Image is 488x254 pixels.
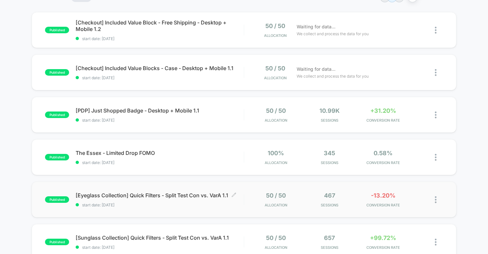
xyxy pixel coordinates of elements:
[297,66,335,73] span: Waiting for data...
[297,23,335,30] span: Waiting for data...
[76,75,244,80] span: start date: [DATE]
[435,27,436,34] img: close
[174,128,189,135] div: Current time
[202,128,221,135] input: Volume
[304,118,355,123] span: Sessions
[266,234,286,241] span: 50 / 50
[76,118,244,123] span: start date: [DATE]
[76,160,244,165] span: start date: [DATE]
[297,73,369,79] span: We collect and process the data for you
[76,36,244,41] span: start date: [DATE]
[45,239,69,245] span: published
[435,154,436,161] img: close
[304,203,355,207] span: Sessions
[435,239,436,246] img: close
[297,31,369,37] span: We collect and process the data for you
[265,245,287,250] span: Allocation
[265,203,287,207] span: Allocation
[358,203,408,207] span: CONVERSION RATE
[358,160,408,165] span: CONVERSION RATE
[324,234,335,241] span: 657
[370,234,396,241] span: +99.72%
[45,154,69,160] span: published
[304,245,355,250] span: Sessions
[435,69,436,76] img: close
[45,196,69,203] span: published
[371,192,395,199] span: -13.20%
[374,150,392,157] span: 0.58%
[304,160,355,165] span: Sessions
[76,150,244,156] span: The Essex - Limited Drop FOMO
[266,192,286,199] span: 50 / 50
[266,107,286,114] span: 50 / 50
[3,126,14,137] button: Play, NEW DEMO 2025-VEED.mp4
[76,192,244,199] span: [Eyeglass Collection] Quick Filters - Split Test Con vs. VarA 1.1
[76,202,244,207] span: start date: [DATE]
[435,112,436,118] img: close
[358,118,408,123] span: CONVERSION RATE
[45,27,69,33] span: published
[117,62,132,78] button: Play, NEW DEMO 2025-VEED.mp4
[324,150,335,157] span: 345
[265,65,285,72] span: 50 / 50
[358,245,408,250] span: CONVERSION RATE
[370,107,396,114] span: +31.20%
[435,196,436,203] img: close
[319,107,340,114] span: 10.99k
[264,33,287,38] span: Allocation
[76,245,244,250] span: start date: [DATE]
[265,160,287,165] span: Allocation
[265,118,287,123] span: Allocation
[76,65,244,71] span: [Checkout] Included Value Blocks - Case - Desktop + Mobile 1.1
[45,69,69,76] span: published
[265,22,285,29] span: 50 / 50
[45,112,69,118] span: published
[264,76,287,80] span: Allocation
[268,150,284,157] span: 100%
[76,234,244,241] span: [Sunglass Collection] Quick Filters - Split Test Con vs. VarA 1.1
[76,19,244,32] span: [Checkout] Included Value Block - Free Shipping - Desktop + Mobile 1.2
[5,117,245,124] input: Seek
[76,107,244,114] span: [PDP] Just Shopped Badge - Desktop + Mobile 1.1
[324,192,335,199] span: 467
